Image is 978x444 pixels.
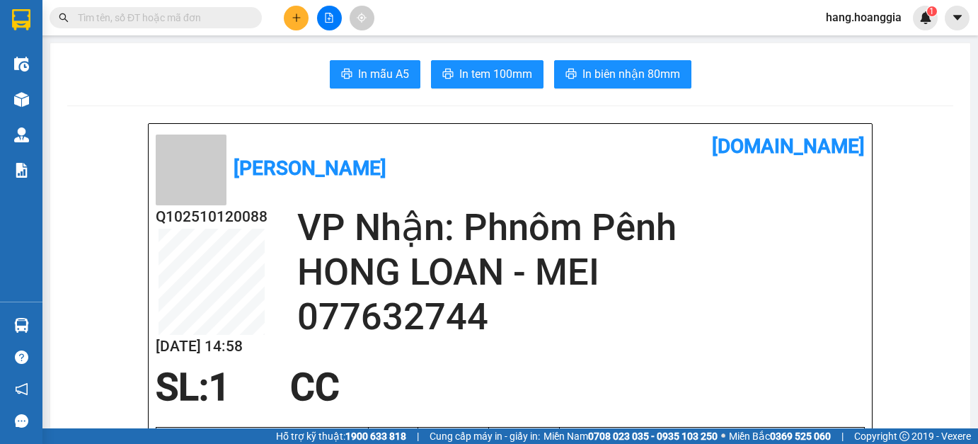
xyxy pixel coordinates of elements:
[156,335,267,358] h2: [DATE] 14:58
[78,10,245,25] input: Tìm tên, số ĐT hoặc mã đơn
[899,431,909,441] span: copyright
[442,68,454,81] span: printer
[431,60,543,89] button: printerIn tem 100mm
[14,57,29,72] img: warehouse-icon
[297,295,865,339] h2: 077632744
[721,433,725,439] span: ⚪️
[284,6,309,30] button: plus
[297,205,865,250] h2: VP Nhận: Phnôm Pênh
[565,68,577,81] span: printer
[59,13,69,23] span: search
[14,127,29,142] img: warehouse-icon
[430,428,540,444] span: Cung cấp máy in - giấy in:
[234,156,386,180] b: [PERSON_NAME]
[417,428,419,444] span: |
[14,92,29,107] img: warehouse-icon
[324,13,334,23] span: file-add
[209,365,230,409] span: 1
[14,318,29,333] img: warehouse-icon
[350,6,374,30] button: aim
[345,431,406,442] strong: 1900 633 818
[554,60,691,89] button: printerIn biên nhận 80mm
[841,428,844,444] span: |
[276,428,406,444] span: Hỗ trợ kỹ thuật:
[815,8,913,26] span: hang.hoanggia
[330,60,420,89] button: printerIn mẫu A5
[945,6,970,30] button: caret-down
[729,428,831,444] span: Miền Bắc
[357,13,367,23] span: aim
[919,11,932,24] img: icon-new-feature
[156,205,267,229] h2: Q102510120088
[15,414,28,428] span: message
[282,366,348,409] div: CC
[15,351,28,364] span: question-circle
[770,431,831,442] strong: 0369 525 060
[712,135,865,158] b: [DOMAIN_NAME]
[927,6,937,16] sup: 1
[358,65,409,83] span: In mẫu A5
[929,6,934,16] span: 1
[588,431,718,442] strong: 0708 023 035 - 0935 103 250
[582,65,680,83] span: In biên nhận 80mm
[15,382,28,396] span: notification
[292,13,301,23] span: plus
[12,9,30,30] img: logo-vxr
[459,65,532,83] span: In tem 100mm
[341,68,352,81] span: printer
[317,6,342,30] button: file-add
[156,365,209,409] span: SL:
[297,250,865,295] h2: HONG LOAN - MEI
[951,11,964,24] span: caret-down
[543,428,718,444] span: Miền Nam
[14,163,29,178] img: solution-icon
